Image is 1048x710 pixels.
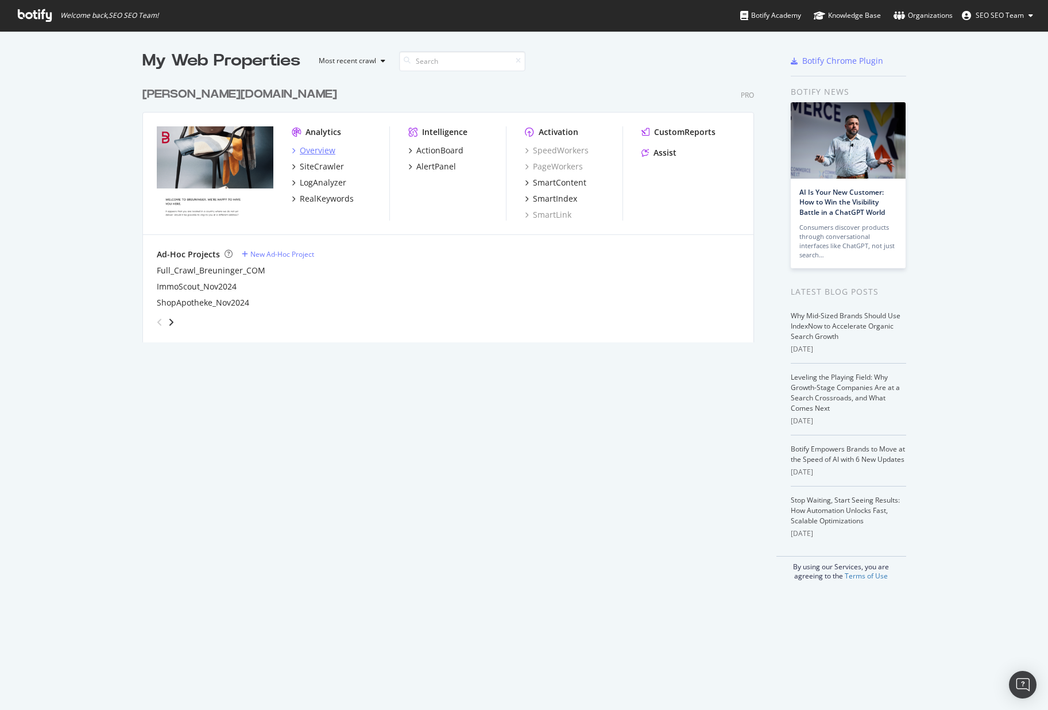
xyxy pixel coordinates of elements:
[157,249,220,260] div: Ad-Hoc Projects
[525,177,586,188] a: SmartContent
[799,223,897,260] div: Consumers discover products through conversational interfaces like ChatGPT, not just search…
[408,161,456,172] a: AlertPanel
[791,311,900,341] a: Why Mid-Sized Brands Should Use IndexNow to Accelerate Organic Search Growth
[310,52,390,70] button: Most recent crawl
[305,126,341,138] div: Analytics
[894,10,953,21] div: Organizations
[741,90,754,100] div: Pro
[845,571,888,581] a: Terms of Use
[525,193,577,204] a: SmartIndex
[157,126,273,219] img: breuninger.com
[300,145,335,156] div: Overview
[791,444,905,464] a: Botify Empowers Brands to Move at the Speed of AI with 6 New Updates
[142,86,337,103] div: [PERSON_NAME][DOMAIN_NAME]
[300,193,354,204] div: RealKeywords
[791,285,906,298] div: Latest Blog Posts
[292,193,354,204] a: RealKeywords
[791,372,900,413] a: Leveling the Playing Field: Why Growth-Stage Companies Are at a Search Crossroads, and What Comes...
[802,55,883,67] div: Botify Chrome Plugin
[533,177,586,188] div: SmartContent
[408,145,463,156] a: ActionBoard
[791,467,906,477] div: [DATE]
[319,57,376,64] div: Most recent crawl
[791,528,906,539] div: [DATE]
[791,55,883,67] a: Botify Chrome Plugin
[953,6,1042,25] button: SEO SEO Team
[641,126,716,138] a: CustomReports
[416,161,456,172] div: AlertPanel
[976,10,1024,20] span: SEO SEO Team
[157,265,265,276] a: Full_Crawl_Breuninger_COM
[292,177,346,188] a: LogAnalyzer
[422,126,467,138] div: Intelligence
[292,145,335,156] a: Overview
[791,86,906,98] div: Botify news
[641,147,676,159] a: Assist
[1009,671,1037,699] div: Open Intercom Messenger
[142,72,763,342] div: grid
[157,297,249,308] a: ShopApotheke_Nov2024
[399,51,525,71] input: Search
[292,161,344,172] a: SiteCrawler
[799,187,885,217] a: AI Is Your New Customer: How to Win the Visibility Battle in a ChatGPT World
[776,556,906,581] div: By using our Services, you are agreeing to the
[142,86,342,103] a: [PERSON_NAME][DOMAIN_NAME]
[525,209,571,221] a: SmartLink
[152,313,167,331] div: angle-left
[525,161,583,172] a: PageWorkers
[416,145,463,156] div: ActionBoard
[300,177,346,188] div: LogAnalyzer
[142,49,300,72] div: My Web Properties
[791,416,906,426] div: [DATE]
[250,249,314,259] div: New Ad-Hoc Project
[814,10,881,21] div: Knowledge Base
[654,126,716,138] div: CustomReports
[167,317,175,328] div: angle-right
[653,147,676,159] div: Assist
[740,10,801,21] div: Botify Academy
[60,11,158,20] span: Welcome back, SEO SEO Team !
[157,281,237,292] a: ImmoScout_Nov2024
[791,344,906,354] div: [DATE]
[539,126,578,138] div: Activation
[791,495,900,526] a: Stop Waiting, Start Seeing Results: How Automation Unlocks Fast, Scalable Optimizations
[533,193,577,204] div: SmartIndex
[300,161,344,172] div: SiteCrawler
[525,145,589,156] a: SpeedWorkers
[242,249,314,259] a: New Ad-Hoc Project
[791,102,906,179] img: AI Is Your New Customer: How to Win the Visibility Battle in a ChatGPT World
